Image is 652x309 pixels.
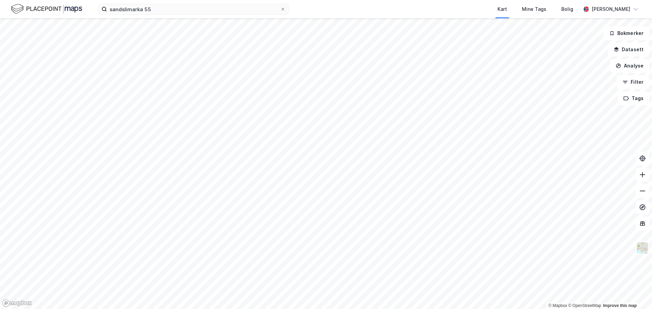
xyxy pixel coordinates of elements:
div: Bolig [561,5,573,13]
button: Datasett [608,43,649,56]
div: Kontrollprogram for chat [618,276,652,309]
button: Bokmerker [603,26,649,40]
a: Mapbox homepage [2,299,32,307]
button: Analyse [610,59,649,73]
input: Søk på adresse, matrikkel, gårdeiere, leietakere eller personer [107,4,280,14]
button: Tags [618,92,649,105]
iframe: Chat Widget [618,276,652,309]
div: [PERSON_NAME] [592,5,630,13]
img: Z [636,242,649,254]
a: Improve this map [603,303,637,308]
img: logo.f888ab2527a4732fd821a326f86c7f29.svg [11,3,82,15]
div: Mine Tags [522,5,546,13]
a: OpenStreetMap [568,303,601,308]
div: Kart [497,5,507,13]
button: Filter [617,75,649,89]
a: Mapbox [548,303,567,308]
